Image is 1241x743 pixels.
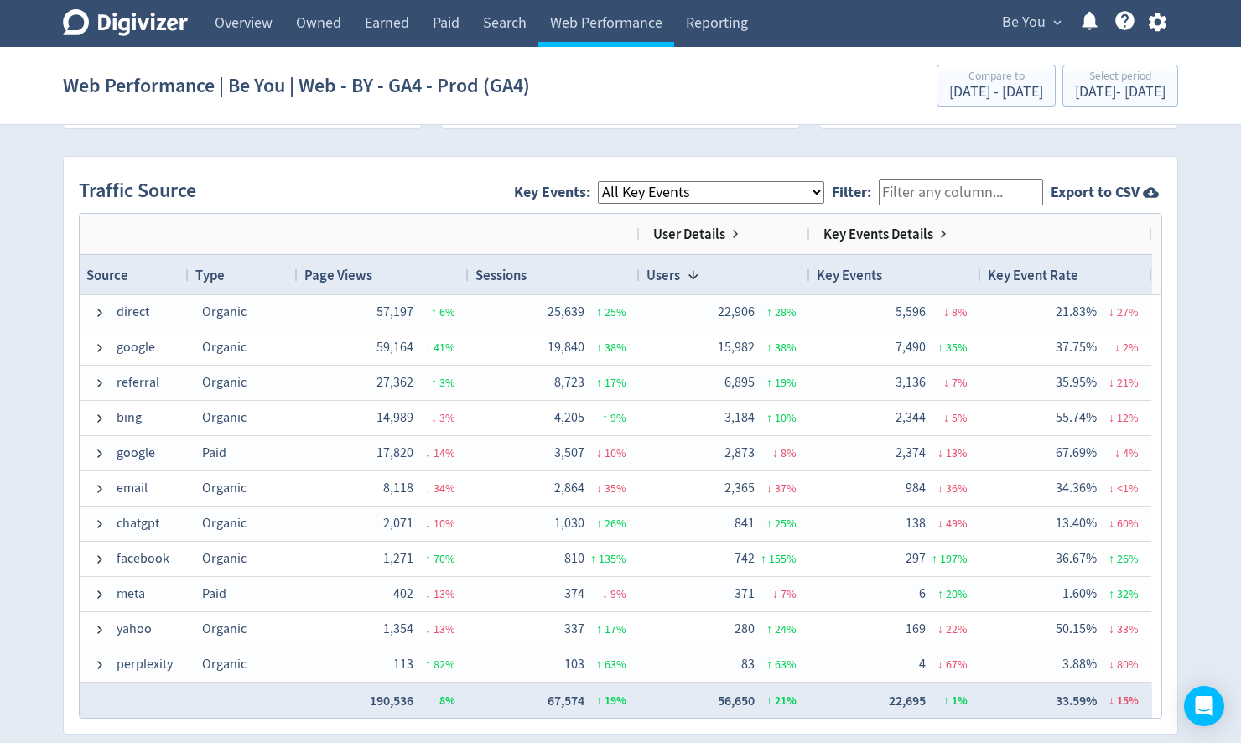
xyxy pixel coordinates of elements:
span: 7 % [781,586,797,601]
span: 4 [919,656,926,673]
span: 3,136 [896,374,926,391]
span: ↑ [602,410,608,425]
span: 38 % [775,340,797,355]
span: ↓ [425,621,431,636]
span: 57,197 [376,304,413,320]
span: Key Events [817,266,882,284]
span: 2,873 [724,444,755,461]
span: 10 % [434,516,455,531]
span: ↓ [1109,481,1114,496]
span: ↑ [766,410,772,425]
span: ↓ [1109,693,1114,709]
span: ↓ [596,445,602,460]
span: 26 % [605,516,626,531]
span: ↑ [425,551,431,566]
span: 67 % [946,657,968,672]
span: ↓ [425,586,431,601]
span: 38 % [605,340,626,355]
span: 2,071 [383,515,413,532]
span: ↓ [1109,304,1114,320]
span: 17 % [605,621,626,636]
span: 19,840 [548,339,584,356]
span: ↑ [766,340,772,355]
span: 2,864 [554,480,584,496]
div: Select period [1075,70,1166,85]
span: 190,536 [370,692,413,709]
span: 27,362 [376,374,413,391]
span: 21 % [1117,375,1139,390]
span: ↓ [596,481,602,496]
span: 33 % [1117,621,1139,636]
span: 6 % [439,304,455,320]
span: 2,365 [724,480,755,496]
span: ↑ [766,657,772,672]
span: ↑ [766,375,772,390]
span: email [117,472,148,505]
span: 13 % [434,586,455,601]
span: 35.95% [1056,374,1097,391]
span: 67.69% [1056,444,1097,461]
span: ↓ [943,375,949,390]
span: 169 [906,621,926,637]
span: 1 % [952,693,968,709]
span: 3 % [439,375,455,390]
span: Organic [202,409,247,426]
span: Type [195,266,225,284]
span: 63 % [775,657,797,672]
span: ↑ [766,693,772,709]
span: Sessions [475,266,527,284]
span: ↓ [1109,516,1114,531]
span: 33.59% [1056,692,1097,709]
span: 49 % [946,516,968,531]
span: 5 % [952,410,968,425]
span: 13 % [946,445,968,460]
span: ↓ [937,445,943,460]
span: 742 [735,550,755,567]
span: 50.15% [1056,621,1097,637]
span: 6,895 [724,374,755,391]
span: direct [117,296,149,329]
span: Paid [202,444,226,461]
span: 138 [906,515,926,532]
span: 22,695 [889,692,926,709]
div: Compare to [949,70,1043,85]
span: 12 % [1117,410,1139,425]
span: ↑ [596,375,602,390]
span: perplexity [117,648,173,681]
span: 7 % [952,375,968,390]
span: 841 [735,515,755,532]
span: ↑ [596,621,602,636]
span: ↓ [1109,657,1114,672]
span: 25 % [775,516,797,531]
span: chatgpt [117,507,159,540]
span: ↓ [943,410,949,425]
span: 36.67% [1056,550,1097,567]
span: 67,574 [548,692,584,709]
span: 55.74% [1056,409,1097,426]
span: 27 % [1117,304,1139,320]
span: ↓ [766,481,772,496]
span: 14 % [434,445,455,460]
span: Organic [202,339,247,356]
span: ↑ [761,551,766,566]
span: 297 [906,550,926,567]
span: 6 [919,585,926,602]
span: 83 [741,656,755,673]
span: 21 % [775,693,797,709]
span: 984 [906,480,926,496]
span: ↑ [596,516,602,531]
span: 1,030 [554,515,584,532]
span: ↑ [590,551,596,566]
span: Organic [202,304,247,320]
span: google [117,437,155,470]
span: 2,374 [896,444,926,461]
span: 374 [564,585,584,602]
span: ↓ [425,516,431,531]
span: 15 % [1117,693,1139,709]
span: Organic [202,374,247,391]
span: referral [117,366,159,399]
span: 82 % [434,657,455,672]
span: Be You [1002,9,1046,36]
span: ↑ [425,340,431,355]
span: bing [117,402,142,434]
